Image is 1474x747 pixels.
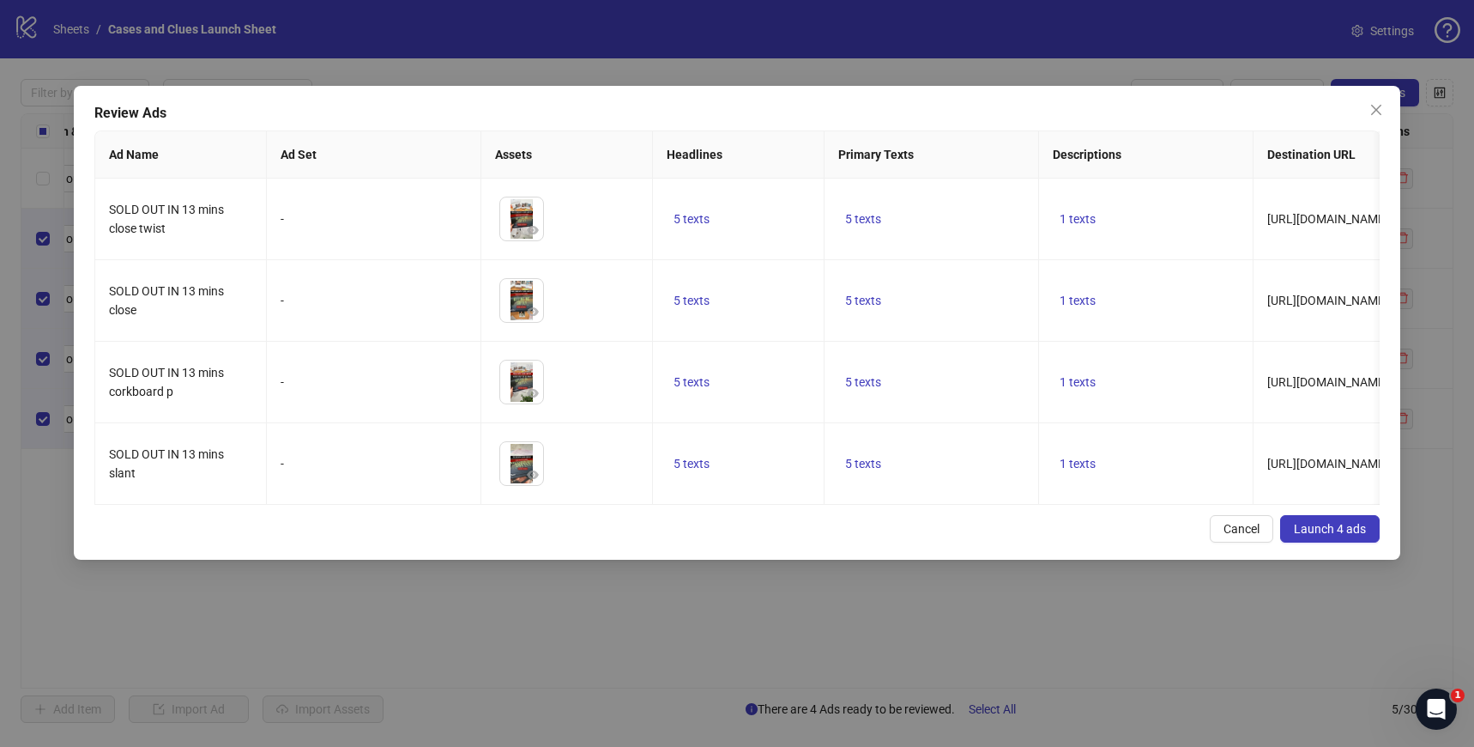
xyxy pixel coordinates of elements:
[1280,515,1380,543] button: Launch 4 ads
[667,372,716,392] button: 5 texts
[95,131,267,179] th: Ad Name
[1060,375,1096,389] span: 1 texts
[1060,294,1096,307] span: 1 texts
[527,469,539,481] span: eye
[1267,457,1388,471] span: [URL][DOMAIN_NAME]
[1416,689,1457,730] iframe: Intercom live chat
[667,453,716,474] button: 5 texts
[1053,453,1102,474] button: 1 texts
[1267,375,1388,389] span: [URL][DOMAIN_NAME]
[1369,103,1383,117] span: close
[1053,209,1102,229] button: 1 texts
[845,457,881,471] span: 5 texts
[838,453,888,474] button: 5 texts
[1294,522,1366,536] span: Launch 4 ads
[845,294,881,307] span: 5 texts
[1223,522,1260,536] span: Cancel
[1210,515,1273,543] button: Cancel
[281,291,467,310] div: -
[109,203,224,235] span: SOLD OUT IN 13 mins close twist
[838,209,888,229] button: 5 texts
[523,301,543,322] button: Preview
[281,373,467,392] div: -
[845,375,881,389] span: 5 texts
[1053,372,1102,392] button: 1 texts
[281,210,467,228] div: -
[94,103,1380,124] div: Review Ads
[674,457,710,471] span: 5 texts
[523,465,543,485] button: Preview
[1039,131,1254,179] th: Descriptions
[667,209,716,229] button: 5 texts
[1451,689,1465,702] span: 1
[1060,212,1096,226] span: 1 texts
[281,454,467,473] div: -
[523,220,543,240] button: Preview
[845,212,881,226] span: 5 texts
[481,131,653,179] th: Assets
[267,131,481,179] th: Ad Set
[500,197,543,240] img: Asset 1
[1053,290,1102,311] button: 1 texts
[653,131,825,179] th: Headlines
[527,306,539,318] span: eye
[674,375,710,389] span: 5 texts
[500,279,543,322] img: Asset 1
[838,372,888,392] button: 5 texts
[109,366,224,398] span: SOLD OUT IN 13 mins corkboard p
[825,131,1039,179] th: Primary Texts
[1267,294,1388,307] span: [URL][DOMAIN_NAME]
[109,284,224,317] span: SOLD OUT IN 13 mins close
[838,290,888,311] button: 5 texts
[674,212,710,226] span: 5 texts
[527,224,539,236] span: eye
[667,290,716,311] button: 5 texts
[1267,212,1388,226] span: [URL][DOMAIN_NAME]
[1060,457,1096,471] span: 1 texts
[500,361,543,404] img: Asset 1
[527,387,539,399] span: eye
[500,442,543,485] img: Asset 1
[523,383,543,404] button: Preview
[674,294,710,307] span: 5 texts
[109,447,224,480] span: SOLD OUT IN 13 mins slant
[1362,96,1390,124] button: Close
